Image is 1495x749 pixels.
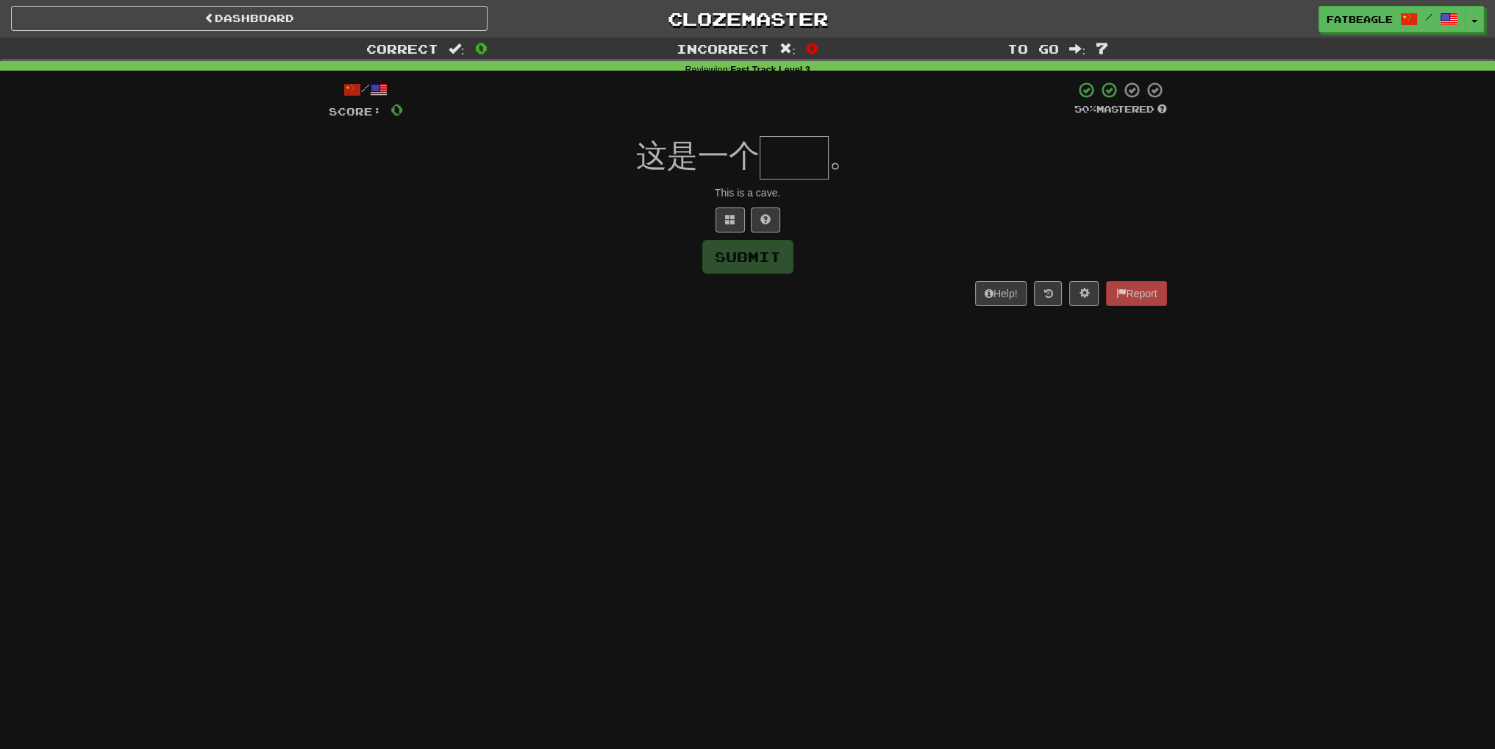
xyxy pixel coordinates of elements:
[329,105,382,118] span: Score:
[475,39,488,57] span: 0
[677,41,769,56] span: Incorrect
[716,207,745,232] button: Switch sentence to multiple choice alt+p
[779,43,796,55] span: :
[1074,103,1167,116] div: Mastered
[751,207,780,232] button: Single letter hint - you only get 1 per sentence and score half the points! alt+h
[1034,281,1062,306] button: Round history (alt+y)
[975,281,1027,306] button: Help!
[329,81,403,99] div: /
[329,185,1167,200] div: This is a cave.
[390,100,403,118] span: 0
[702,240,793,274] button: Submit
[11,6,488,31] a: Dashboard
[1007,41,1059,56] span: To go
[1096,39,1108,57] span: 7
[1074,103,1096,115] span: 50 %
[1327,13,1393,26] span: FatBeagle
[510,6,986,32] a: Clozemaster
[366,41,438,56] span: Correct
[1069,43,1085,55] span: :
[730,65,810,75] strong: Fast Track Level 3
[1425,12,1432,22] span: /
[449,43,465,55] span: :
[806,39,818,57] span: 0
[636,138,760,173] span: 这是一个
[1319,6,1466,32] a: FatBeagle /
[1106,281,1166,306] button: Report
[829,138,860,173] span: 。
